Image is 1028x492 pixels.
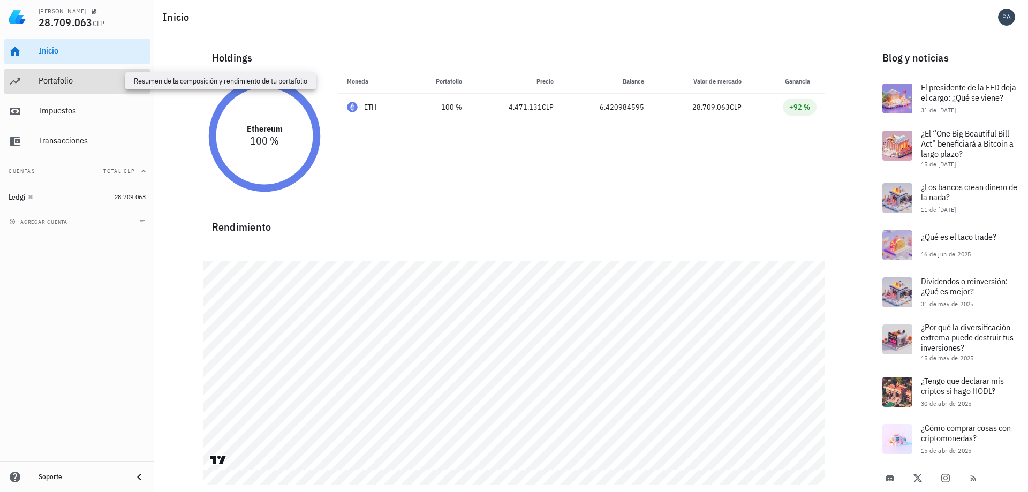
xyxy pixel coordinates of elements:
button: agregar cuenta [6,216,72,227]
a: ¿Cómo comprar cosas con criptomonedas? 15 de abr de 2025 [874,415,1028,463]
div: avatar [998,9,1015,26]
a: El presidente de la FED deja el cargo: ¿Qué se viene? 31 de [DATE] [874,75,1028,122]
h1: Inicio [163,9,194,26]
div: Soporte [39,473,124,481]
span: Ganancia [785,77,817,85]
div: Transacciones [39,135,146,146]
span: 31 de [DATE] [921,106,956,114]
span: ¿Tengo que declarar mis criptos si hago HODL? [921,375,1004,396]
span: 28.709.063 [39,15,93,29]
button: CuentasTotal CLP [4,158,150,184]
span: 31 de may de 2025 [921,300,974,308]
span: CLP [542,102,554,112]
div: Rendimiento [203,210,825,236]
th: Moneda [338,69,407,94]
a: Portafolio [4,69,150,94]
span: 28.709.063 [692,102,730,112]
span: 15 de abr de 2025 [921,446,972,455]
span: 15 de [DATE] [921,160,956,168]
div: Ledgi [9,193,25,202]
span: 16 de jun de 2025 [921,250,971,258]
span: ¿El “One Big Beautiful Bill Act” beneficiará a Bitcoin a largo plazo? [921,128,1014,159]
img: LedgiFi [9,9,26,26]
div: Holdings [203,41,825,75]
span: ¿Cómo comprar cosas con criptomonedas? [921,422,1011,443]
a: Transacciones [4,128,150,154]
div: ETH [364,102,377,112]
a: ¿Los bancos crean dinero de la nada? 11 de [DATE] [874,175,1028,222]
a: Ledgi 28.709.063 [4,184,150,210]
a: Inicio [4,39,150,64]
div: 100 % [415,102,462,113]
span: ¿Por qué la diversificación extrema puede destruir tus inversiones? [921,322,1014,353]
div: Blog y noticias [874,41,1028,75]
div: Impuestos [39,105,146,116]
span: ¿Los bancos crean dinero de la nada? [921,181,1017,202]
a: Charting by TradingView [209,455,228,465]
span: 11 de [DATE] [921,206,956,214]
th: Precio [471,69,562,94]
span: Dividendos o reinversión: ¿Qué es mejor? [921,276,1008,297]
th: Balance [562,69,653,94]
span: 30 de abr de 2025 [921,399,972,407]
div: Inicio [39,46,146,56]
th: Portafolio [407,69,471,94]
a: ¿Qué es el taco trade? 16 de jun de 2025 [874,222,1028,269]
span: 4.471.131 [509,102,542,112]
th: Valor de mercado [653,69,750,94]
div: [PERSON_NAME] [39,7,86,16]
a: ¿Por qué la diversificación extrema puede destruir tus inversiones? 15 de may de 2025 [874,316,1028,368]
span: ¿Qué es el taco trade? [921,231,996,242]
a: Dividendos o reinversión: ¿Qué es mejor? 31 de may de 2025 [874,269,1028,316]
div: 6,420984595 [571,102,644,113]
a: ¿Tengo que declarar mis criptos si hago HODL? 30 de abr de 2025 [874,368,1028,415]
span: agregar cuenta [11,218,67,225]
span: 15 de may de 2025 [921,354,974,362]
span: CLP [730,102,742,112]
a: ¿El “One Big Beautiful Bill Act” beneficiará a Bitcoin a largo plazo? 15 de [DATE] [874,122,1028,175]
span: 28.709.063 [115,193,146,201]
span: Total CLP [103,168,135,175]
div: ETH-icon [347,102,358,112]
span: El presidente de la FED deja el cargo: ¿Qué se viene? [921,82,1016,103]
div: Portafolio [39,75,146,86]
span: CLP [93,19,105,28]
a: Impuestos [4,99,150,124]
div: +92 % [789,102,810,112]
